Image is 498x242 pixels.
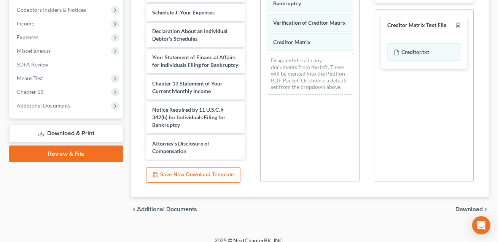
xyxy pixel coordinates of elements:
div: Drag-and-drop in any documents from the left. These will be merged into the Petition PDF Packet. ... [267,53,353,95]
button: Save New Download Template [146,167,240,183]
div: Creditor.txt [387,43,461,61]
span: Income [17,20,34,27]
span: Your Statement of Financial Affairs for Individuals Filing for Bankruptcy [152,54,238,68]
i: chevron_left [131,206,137,212]
span: Declaration About an Individual Debtor's Schedules [152,28,228,42]
button: Download chevron_right [455,206,489,212]
span: Additional Documents [137,206,197,212]
span: Attorney's Disclosure of Compensation [152,140,209,154]
a: chevron_left Additional Documents [131,206,197,212]
span: Expenses [17,34,38,40]
span: Codebtors Insiders & Notices [17,6,86,13]
a: Download & Print [9,125,123,142]
div: Creditor Matrix Text File [387,22,446,29]
span: Notice Required by 11 U.S.C. § 342(b) for Individuals Filing for Bankruptcy [152,106,226,128]
span: SOFA Review [17,61,48,68]
span: Additional Documents [17,102,70,109]
div: Open Intercom Messenger [472,216,490,234]
i: chevron_right [483,206,489,212]
span: Download [455,206,483,212]
a: SOFA Review [11,58,123,71]
span: Verification of Creditor Matrix [273,19,346,26]
span: Miscellaneous [17,47,51,54]
a: Review & File [9,146,123,162]
span: Chapter 13 [17,89,43,95]
span: Schedule J: Your Expenses [152,9,215,16]
span: Chapter 13 Statement of Your Current Monthly Income [152,80,223,94]
span: Creditor Matrix [273,39,311,45]
span: Means Test [17,75,43,81]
